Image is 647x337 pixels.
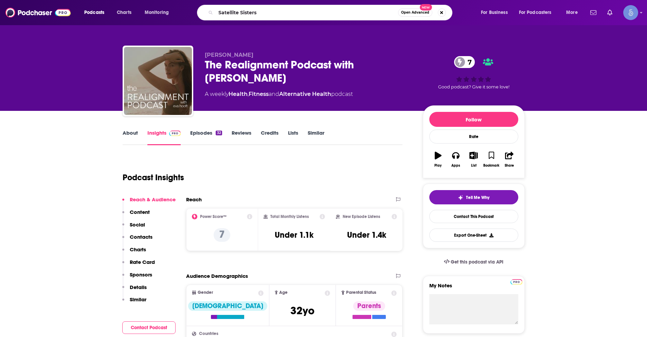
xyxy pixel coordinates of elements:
img: tell me why sparkle [458,195,463,200]
span: Tell Me Why [466,195,489,200]
div: Parents [353,301,385,311]
a: Credits [261,130,278,145]
span: 32 yo [290,304,314,317]
h2: Power Score™ [200,214,227,219]
a: Contact This Podcast [429,210,518,223]
button: List [465,147,482,172]
span: Good podcast? Give it some love! [438,84,509,89]
div: Apps [451,164,460,168]
p: Reach & Audience [130,196,176,203]
button: open menu [561,7,586,18]
a: Reviews [232,130,251,145]
div: [DEMOGRAPHIC_DATA] [188,301,267,311]
span: Open Advanced [401,11,429,14]
button: open menu [476,7,516,18]
span: Age [279,290,288,295]
span: Logged in as Spiral5-G1 [623,5,638,20]
p: Contacts [130,234,152,240]
div: 32 [216,131,222,135]
span: For Business [481,8,508,17]
img: Podchaser Pro [169,131,181,136]
img: The Realignment Podcast with Eva Hooft [124,47,192,115]
button: Reach & Audience [122,196,176,209]
span: Gender [198,290,213,295]
span: More [566,8,578,17]
a: 7 [454,56,475,68]
button: Contact Podcast [122,321,176,334]
div: Search podcasts, credits, & more... [203,5,459,20]
button: Apps [447,147,465,172]
button: Similar [122,296,146,309]
button: Details [122,284,147,297]
button: Play [429,147,447,172]
span: Get this podcast via API [451,259,503,265]
button: Rate Card [122,259,155,271]
span: New [420,4,432,11]
h2: Audience Demographics [186,273,248,279]
button: open menu [515,7,561,18]
button: Social [122,221,145,234]
p: Content [130,209,150,215]
p: Details [130,284,147,290]
button: Share [500,147,518,172]
p: Sponsors [130,271,152,278]
span: and [269,91,279,97]
p: Rate Card [130,259,155,265]
span: Monitoring [145,8,169,17]
button: Show profile menu [623,5,638,20]
img: User Profile [623,5,638,20]
input: Search podcasts, credits, & more... [216,7,398,18]
span: Podcasts [84,8,104,17]
a: InsightsPodchaser Pro [147,130,181,145]
div: Bookmark [483,164,499,168]
button: Export One-Sheet [429,229,518,242]
h2: New Episode Listens [343,214,380,219]
a: About [123,130,138,145]
a: Similar [308,130,324,145]
p: 7 [214,228,230,242]
div: A weekly podcast [205,90,353,98]
p: Social [130,221,145,228]
a: Episodes32 [190,130,222,145]
button: tell me why sparkleTell Me Why [429,190,518,204]
button: Charts [122,246,146,259]
div: List [471,164,477,168]
label: My Notes [429,282,518,294]
h3: Under 1.4k [347,230,386,240]
button: open menu [79,7,113,18]
a: Show notifications dropdown [605,7,615,18]
img: Podchaser Pro [510,279,522,285]
a: Fitness [249,91,269,97]
div: Play [434,164,442,168]
a: Lists [288,130,298,145]
h3: Under 1.1k [275,230,313,240]
h1: Podcast Insights [123,172,184,183]
a: Charts [112,7,136,18]
button: Contacts [122,234,152,246]
div: 7Good podcast? Give it some love! [423,52,525,94]
span: 7 [461,56,475,68]
img: Podchaser - Follow, Share and Rate Podcasts [5,6,71,19]
button: Open AdvancedNew [398,9,432,17]
a: Health [229,91,248,97]
span: Charts [117,8,131,17]
span: , [248,91,249,97]
h2: Reach [186,196,202,203]
span: Countries [199,332,218,336]
button: open menu [140,7,178,18]
button: Follow [429,112,518,127]
h2: Total Monthly Listens [270,214,309,219]
div: Rate [429,130,518,144]
a: Alternative Health [279,91,331,97]
button: Sponsors [122,271,152,284]
span: [PERSON_NAME] [205,52,253,58]
span: For Podcasters [519,8,552,17]
button: Bookmark [483,147,500,172]
a: Pro website [510,278,522,285]
div: Share [505,164,514,168]
span: Parental Status [346,290,376,295]
p: Similar [130,296,146,303]
button: Content [122,209,150,221]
